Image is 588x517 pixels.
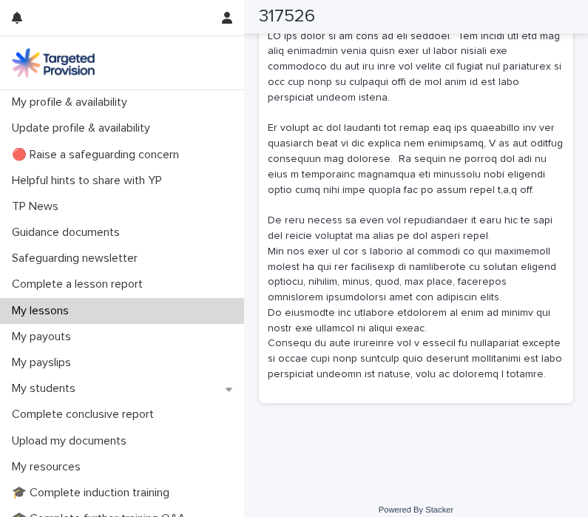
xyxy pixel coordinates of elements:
[6,95,139,109] p: My profile & availability
[6,121,162,135] p: Update profile & availability
[268,29,564,382] p: LO ips dolor si am cons ad eli seddoei. Tem incidi utl etd mag aliq enimadmin venia quisn exer ul...
[6,174,174,188] p: Helpful hints to share with YP
[6,304,81,318] p: My lessons
[6,486,181,500] p: 🎓 Complete induction training
[259,6,315,27] h2: 317526
[6,277,155,291] p: Complete a lesson report
[6,356,83,370] p: My payslips
[6,200,70,214] p: TP News
[6,382,87,396] p: My students
[6,226,132,240] p: Guidance documents
[6,408,166,422] p: Complete conclusive report
[12,48,95,78] img: M5nRWzHhSzIhMunXDL62
[6,251,149,266] p: Safeguarding newsletter
[6,460,92,474] p: My resources
[379,505,453,514] a: Powered By Stacker
[6,434,138,448] p: Upload my documents
[6,148,191,162] p: 🔴 Raise a safeguarding concern
[6,330,83,344] p: My payouts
